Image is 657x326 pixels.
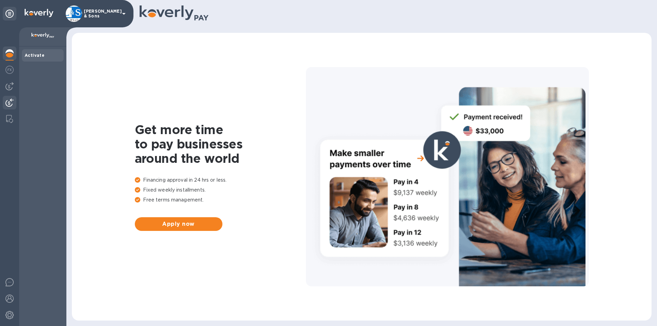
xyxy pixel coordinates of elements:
p: [PERSON_NAME] & Sons [84,9,118,18]
p: Free terms management. [135,196,306,204]
span: Apply now [140,220,217,228]
div: Unpin categories [3,7,16,21]
h1: Get more time to pay businesses around the world [135,122,306,166]
img: Foreign exchange [5,66,14,74]
img: Logo [25,9,53,17]
b: Activate [25,53,44,58]
p: Financing approval in 24 hrs or less. [135,177,306,184]
button: Apply now [135,217,222,231]
p: Fixed weekly installments. [135,186,306,194]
